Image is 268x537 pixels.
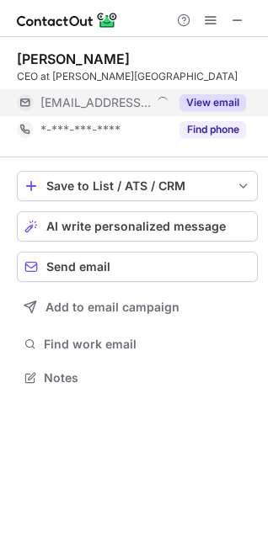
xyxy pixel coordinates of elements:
[46,260,110,274] span: Send email
[46,220,226,233] span: AI write personalized message
[17,211,258,242] button: AI write personalized message
[17,252,258,282] button: Send email
[44,370,251,385] span: Notes
[46,300,180,314] span: Add to email campaign
[17,10,118,30] img: ContactOut v5.3.10
[17,292,258,322] button: Add to email campaign
[180,121,246,138] button: Reveal Button
[46,179,228,193] div: Save to List / ATS / CRM
[17,171,258,201] button: save-profile-one-click
[17,69,258,84] div: CEO at [PERSON_NAME][GEOGRAPHIC_DATA]
[17,332,258,356] button: Find work email
[180,94,246,111] button: Reveal Button
[40,95,151,110] span: [EMAIL_ADDRESS][DOMAIN_NAME]
[44,337,251,352] span: Find work email
[17,366,258,390] button: Notes
[17,51,130,67] div: [PERSON_NAME]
